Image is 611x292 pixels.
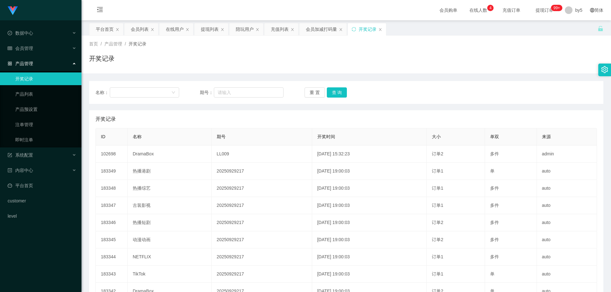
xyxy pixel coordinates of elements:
i: 图标: sync [352,27,356,31]
td: [DATE] 19:00:03 [312,266,427,283]
span: 订单1 [432,271,443,276]
td: [DATE] 19:00:03 [312,163,427,180]
span: 订单1 [432,186,443,191]
span: 产品管理 [104,41,122,46]
i: 图标: global [590,8,594,12]
a: 产品列表 [15,88,76,100]
span: 首页 [89,41,98,46]
a: level [8,210,76,222]
td: 183345 [96,231,128,248]
i: 图标: close [151,28,154,31]
td: 102698 [96,146,128,163]
td: 183343 [96,266,128,283]
span: / [125,41,126,46]
span: 开奖记录 [129,41,146,46]
td: LL009 [212,146,312,163]
span: 单双 [490,134,499,139]
span: 单 [490,168,495,173]
span: 来源 [542,134,551,139]
span: 多件 [490,237,499,242]
i: 图标: appstore-o [8,61,12,66]
i: 图标: down [172,91,175,95]
span: 期号 [217,134,226,139]
i: 图标: close [378,28,382,31]
td: [DATE] 19:00:03 [312,231,427,248]
a: 产品预设置 [15,103,76,116]
i: 图标: close [116,28,119,31]
td: 20250929217 [212,266,312,283]
td: TikTok [128,266,212,283]
td: 20250929217 [212,214,312,231]
a: 即时注单 [15,133,76,146]
span: 开奖时间 [317,134,335,139]
td: 183347 [96,197,128,214]
td: [DATE] 19:00:03 [312,180,427,197]
td: [DATE] 19:00:03 [312,197,427,214]
td: 20250929217 [212,163,312,180]
div: 在线用户 [166,23,184,35]
td: 183349 [96,163,128,180]
div: 充值列表 [271,23,289,35]
span: 订单2 [432,151,443,156]
td: auto [537,231,597,248]
td: 动漫动画 [128,231,212,248]
span: 期号： [200,89,214,96]
td: auto [537,197,597,214]
sup: 4 [487,5,494,11]
span: ID [101,134,105,139]
button: 查 询 [327,87,347,98]
span: 会员管理 [8,46,33,51]
i: 图标: close [186,28,189,31]
td: auto [537,266,597,283]
td: admin [537,146,597,163]
span: 单 [490,271,495,276]
span: 提现订单 [532,8,557,12]
td: auto [537,214,597,231]
span: 产品管理 [8,61,33,66]
td: 20250929217 [212,197,312,214]
span: 在线人数 [466,8,490,12]
span: 多件 [490,203,499,208]
div: 提现列表 [201,23,219,35]
td: 183346 [96,214,128,231]
td: NETFLIX [128,248,212,266]
td: 热播综艺 [128,180,212,197]
td: 20250929217 [212,180,312,197]
div: 陪玩用户 [236,23,254,35]
i: 图标: table [8,46,12,51]
i: 图标: unlock [598,26,603,31]
span: 名称 [133,134,142,139]
span: 多件 [490,186,499,191]
h1: 开奖记录 [89,54,115,63]
i: 图标: check-circle-o [8,31,12,35]
span: 开奖记录 [95,115,116,123]
i: 图标: close [291,28,294,31]
span: 多件 [490,151,499,156]
span: 订单2 [432,220,443,225]
div: 会员列表 [131,23,149,35]
span: 订单1 [432,168,443,173]
span: 大小 [432,134,441,139]
img: logo.9652507e.png [8,6,18,15]
span: 内容中心 [8,168,33,173]
div: 平台首页 [96,23,114,35]
sup: 334 [551,5,562,11]
a: 图标: dashboard平台首页 [8,179,76,192]
td: 古装影视 [128,197,212,214]
a: 注单管理 [15,118,76,131]
span: 充值订单 [499,8,523,12]
button: 重 置 [305,87,325,98]
td: 183348 [96,180,128,197]
i: 图标: setting [601,66,608,73]
td: [DATE] 19:00:03 [312,248,427,266]
i: 图标: close [221,28,224,31]
td: auto [537,180,597,197]
span: 订单2 [432,237,443,242]
i: 图标: close [256,28,259,31]
td: 热播港剧 [128,163,212,180]
div: 开奖记录 [359,23,376,35]
a: 开奖记录 [15,72,76,85]
span: 系统配置 [8,153,33,158]
span: 名称： [95,89,110,96]
td: 20250929217 [212,231,312,248]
